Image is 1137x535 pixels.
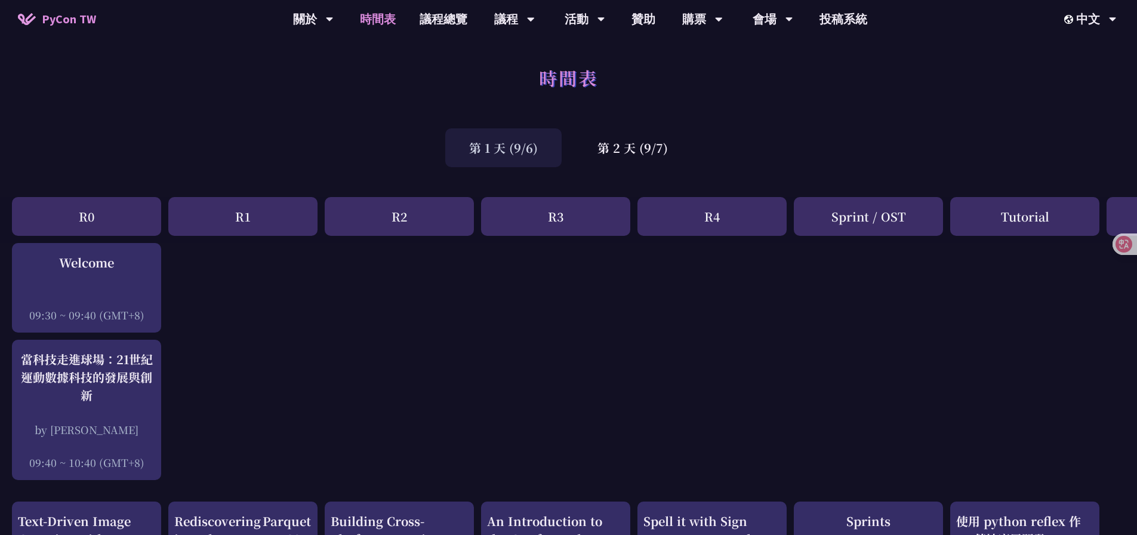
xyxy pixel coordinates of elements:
[950,197,1099,236] div: Tutorial
[325,197,474,236] div: R2
[794,197,943,236] div: Sprint / OST
[539,60,598,96] h1: 時間表
[481,197,630,236] div: R3
[18,254,155,272] div: Welcome
[1064,15,1076,24] img: Locale Icon
[42,10,96,28] span: PyCon TW
[18,13,36,25] img: Home icon of PyCon TW 2025
[18,350,155,470] a: 當科技走進球場：21世紀運動數據科技的發展與創新 by [PERSON_NAME] 09:40 ~ 10:40 (GMT+8)
[445,128,562,167] div: 第 1 天 (9/6)
[168,197,318,236] div: R1
[18,422,155,437] div: by [PERSON_NAME]
[18,308,155,322] div: 09:30 ~ 09:40 (GMT+8)
[637,197,787,236] div: R4
[574,128,692,167] div: 第 2 天 (9/7)
[800,512,937,530] div: Sprints
[6,4,108,34] a: PyCon TW
[18,350,155,404] div: 當科技走進球場：21世紀運動數據科技的發展與創新
[12,197,161,236] div: R0
[18,455,155,470] div: 09:40 ~ 10:40 (GMT+8)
